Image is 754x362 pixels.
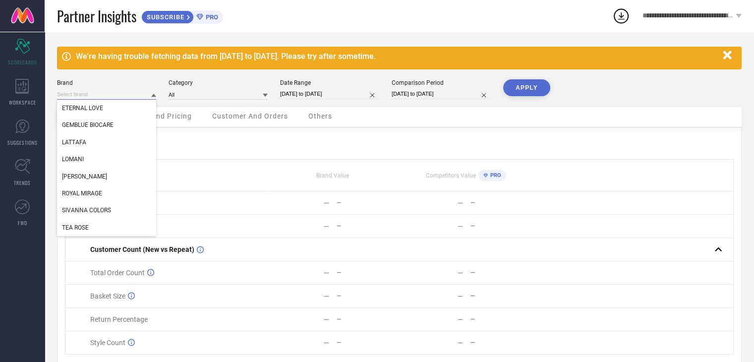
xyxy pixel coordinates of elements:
span: SIVANNA COLORS [62,207,111,214]
div: — [470,293,532,300]
div: TEA ROSE [57,219,156,236]
button: APPLY [503,79,550,96]
span: [PERSON_NAME] [62,173,107,180]
div: — [324,292,329,300]
span: SUGGESTIONS [7,139,38,146]
a: SUBSCRIBEPRO [141,8,223,24]
div: — [458,222,463,230]
div: Metrics [65,135,734,147]
span: Basket Size [90,292,125,300]
span: TEA ROSE [62,224,89,231]
input: Select date range [280,89,379,99]
div: Open download list [612,7,630,25]
div: GEMBLUE BIOCARE [57,117,156,133]
span: SUBSCRIBE [142,13,187,21]
div: — [470,223,532,230]
div: — [324,315,329,323]
span: TRENDS [14,179,31,186]
div: — [324,269,329,277]
span: Customer And Orders [212,112,288,120]
span: LATTAFA [62,139,86,146]
span: Return Percentage [90,315,148,323]
div: Brand [57,79,156,86]
span: Others [308,112,332,120]
div: Comparison Period [392,79,491,86]
div: — [458,269,463,277]
div: — [337,199,399,206]
input: Select brand [57,89,156,100]
div: — [470,316,532,323]
div: — [324,199,329,207]
div: — [458,292,463,300]
span: Brand Value [316,172,349,179]
div: — [458,339,463,347]
span: PRO [488,172,501,179]
div: LOMANI [57,151,156,168]
div: — [324,222,329,230]
span: Style Count [90,339,125,347]
span: Customer Count (New vs Repeat) [90,245,194,253]
span: Total Order Count [90,269,145,277]
div: — [337,269,399,276]
div: — [324,339,329,347]
div: — [470,199,532,206]
span: LOMANI [62,156,84,163]
div: — [470,269,532,276]
div: We're having trouble fetching data from [DATE] to [DATE]. Please try after sometime. [76,52,718,61]
div: — [458,315,463,323]
span: SCORECARDS [8,59,37,66]
div: SIVANNA COLORS [57,202,156,219]
div: — [470,339,532,346]
div: — [337,316,399,323]
div: — [337,223,399,230]
div: ROYAL MIRAGE [57,185,156,202]
div: LATTAFA [57,134,156,151]
span: Competitors Value [426,172,476,179]
span: PRO [203,13,218,21]
span: WORKSPACE [9,99,36,106]
div: MISS ROSE [57,168,156,185]
div: Category [169,79,268,86]
div: — [337,339,399,346]
div: — [458,199,463,207]
span: GEMBLUE BIOCARE [62,121,114,128]
span: FWD [18,219,27,227]
div: ETERNAL LOVE [57,100,156,117]
span: Partner Insights [57,6,136,26]
div: Date Range [280,79,379,86]
span: ROYAL MIRAGE [62,190,102,197]
input: Select comparison period [392,89,491,99]
div: — [337,293,399,300]
span: ETERNAL LOVE [62,105,103,112]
